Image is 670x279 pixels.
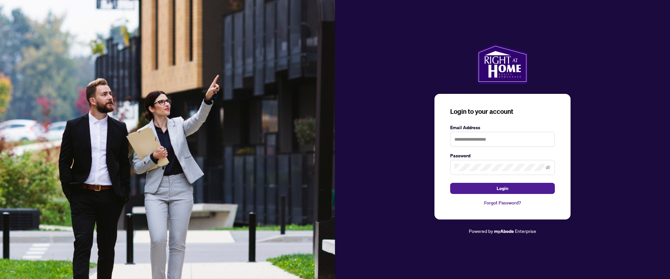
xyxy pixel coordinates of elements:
[477,44,528,83] img: ma-logo
[450,124,555,131] label: Email Address
[546,165,550,170] span: eye-invisible
[450,183,555,194] button: Login
[450,199,555,206] a: Forgot Password?
[497,183,508,194] span: Login
[494,228,514,235] a: myAbode
[450,152,555,159] label: Password
[469,228,493,234] span: Powered by
[515,228,536,234] span: Enterprise
[450,107,555,116] h3: Login to your account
